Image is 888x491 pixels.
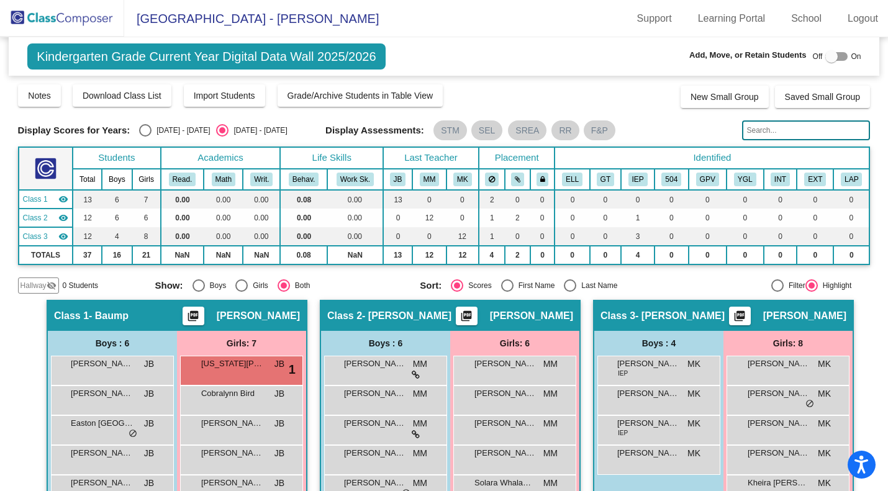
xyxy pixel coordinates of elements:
[280,227,327,246] td: 0.00
[132,227,161,246] td: 8
[689,190,727,209] td: 0
[479,169,505,190] th: Keep away students
[327,209,383,227] td: 0.00
[289,173,319,186] button: Behav.
[621,169,655,190] th: Individualized Education Plan
[479,227,505,246] td: 1
[161,209,204,227] td: 0.00
[243,209,280,227] td: 0.00
[543,387,558,400] span: MM
[530,169,555,190] th: Keep with teacher
[390,173,406,186] button: JB
[729,307,751,325] button: Print Students Details
[290,280,310,291] div: Both
[621,227,655,246] td: 3
[54,310,89,322] span: Class 1
[19,190,73,209] td: Jodi Baump - Baump
[543,358,558,371] span: MM
[543,477,558,490] span: MM
[590,169,621,190] th: Gifted and Talented
[28,91,51,101] span: Notes
[687,387,700,400] span: MK
[183,307,204,325] button: Print Students Details
[132,190,161,209] td: 7
[597,173,614,186] button: GT
[514,280,555,291] div: First Name
[205,280,227,291] div: Boys
[383,169,412,190] th: Jodi Baump
[727,246,764,264] td: 0
[479,147,555,169] th: Placement
[274,447,284,460] span: JB
[764,169,797,190] th: Introvert
[555,209,589,227] td: 0
[288,91,433,101] span: Grade/Archive Students in Table View
[555,190,589,209] td: 0
[505,246,530,264] td: 2
[73,84,171,107] button: Download Class List
[344,417,406,430] span: [PERSON_NAME]
[691,92,759,102] span: New Small Group
[775,86,870,108] button: Saved Small Group
[102,209,132,227] td: 6
[456,307,478,325] button: Print Students Details
[58,194,68,204] mat-icon: visibility
[681,86,769,108] button: New Small Group
[73,209,102,227] td: 12
[734,173,756,186] button: YGL
[71,358,133,370] span: [PERSON_NAME]
[248,280,268,291] div: Girls
[590,209,621,227] td: 0
[102,246,132,264] td: 16
[144,417,154,430] span: JB
[201,387,263,400] span: Cobralynn Bird
[412,227,446,246] td: 0
[813,51,823,62] span: Off
[274,387,284,400] span: JB
[446,169,479,190] th: Misty Krohn
[833,246,869,264] td: 0
[274,358,284,371] span: JB
[201,447,263,459] span: [PERSON_NAME] Valdonhos-[PERSON_NAME]
[412,246,446,264] td: 12
[687,358,700,371] span: MK
[383,209,412,227] td: 0
[102,227,132,246] td: 4
[689,169,727,190] th: Good Parent Volunteer
[169,173,196,186] button: Read.
[450,331,579,356] div: Girls: 6
[784,280,805,291] div: Filter
[344,387,406,400] span: [PERSON_NAME] [PERSON_NAME]
[742,120,870,140] input: Search...
[635,310,725,322] span: - [PERSON_NAME]
[797,190,833,209] td: 0
[764,190,797,209] td: 0
[18,125,130,136] span: Display Scores for Years:
[594,331,723,356] div: Boys : 4
[73,147,160,169] th: Students
[841,173,862,186] button: LAP
[748,358,810,370] span: [PERSON_NAME]
[132,246,161,264] td: 21
[555,246,589,264] td: 0
[289,360,296,379] span: 1
[73,169,102,190] th: Total
[696,173,719,186] button: GPV
[47,281,57,291] mat-icon: visibility_off
[818,358,831,371] span: MK
[139,124,287,137] mat-radio-group: Select an option
[474,447,537,459] span: [PERSON_NAME]
[63,280,98,291] span: 0 Students
[818,447,831,460] span: MK
[463,280,491,291] div: Scores
[144,447,154,460] span: JB
[617,387,679,400] span: [PERSON_NAME]
[555,227,589,246] td: 0
[689,227,727,246] td: 0
[71,387,133,400] span: [PERSON_NAME]
[201,417,263,430] span: [PERSON_NAME]
[204,227,243,246] td: 0.00
[321,331,450,356] div: Boys : 6
[362,310,451,322] span: - [PERSON_NAME]
[19,246,73,264] td: TOTALS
